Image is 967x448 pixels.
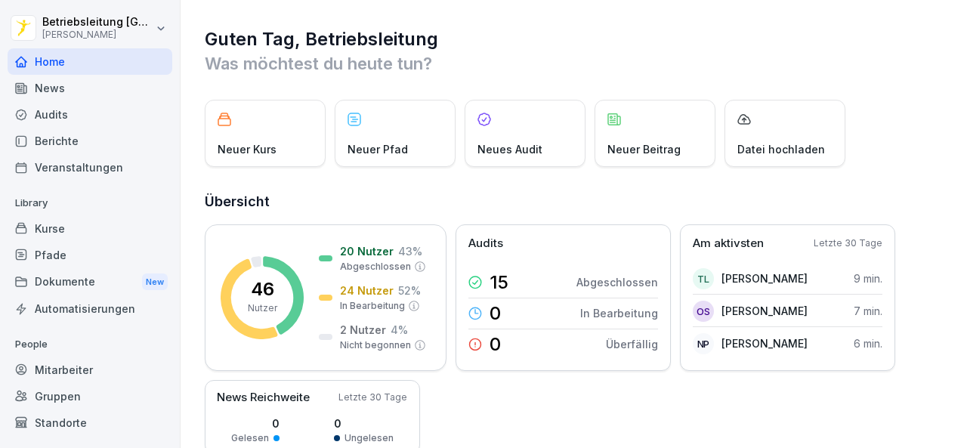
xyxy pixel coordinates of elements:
[398,243,422,259] p: 43 %
[693,235,764,252] p: Am aktivsten
[8,295,172,322] a: Automatisierungen
[693,301,714,322] div: OS
[340,260,411,273] p: Abgeschlossen
[8,154,172,181] a: Veranstaltungen
[42,16,153,29] p: Betriebsleitung [GEOGRAPHIC_DATA]
[854,303,882,319] p: 7 min.
[340,243,394,259] p: 20 Nutzer
[8,101,172,128] a: Audits
[340,283,394,298] p: 24 Nutzer
[8,48,172,75] a: Home
[477,141,542,157] p: Neues Audit
[231,431,269,445] p: Gelesen
[231,416,280,431] p: 0
[42,29,153,40] p: [PERSON_NAME]
[205,191,944,212] h2: Übersicht
[340,299,405,313] p: In Bearbeitung
[8,332,172,357] p: People
[8,75,172,101] a: News
[251,280,274,298] p: 46
[693,333,714,354] div: NP
[334,416,394,431] p: 0
[218,141,277,157] p: Neuer Kurs
[606,336,658,352] p: Überfällig
[854,335,882,351] p: 6 min.
[8,383,172,409] a: Gruppen
[721,303,808,319] p: [PERSON_NAME]
[340,338,411,352] p: Nicht begonnen
[8,128,172,154] a: Berichte
[8,357,172,383] a: Mitarbeiter
[338,391,407,404] p: Letzte 30 Tage
[340,322,386,338] p: 2 Nutzer
[580,305,658,321] p: In Bearbeitung
[468,235,503,252] p: Audits
[8,242,172,268] a: Pfade
[854,270,882,286] p: 9 min.
[344,431,394,445] p: Ungelesen
[217,389,310,406] p: News Reichweite
[490,335,501,354] p: 0
[205,51,944,76] p: Was möchtest du heute tun?
[142,273,168,291] div: New
[205,27,944,51] h1: Guten Tag, Betriebsleitung
[8,268,172,296] div: Dokumente
[737,141,825,157] p: Datei hochladen
[248,301,277,315] p: Nutzer
[721,335,808,351] p: [PERSON_NAME]
[8,409,172,436] a: Standorte
[693,268,714,289] div: TL
[348,141,408,157] p: Neuer Pfad
[8,215,172,242] a: Kurse
[490,304,501,323] p: 0
[721,270,808,286] p: [PERSON_NAME]
[8,191,172,215] p: Library
[576,274,658,290] p: Abgeschlossen
[398,283,421,298] p: 52 %
[814,236,882,250] p: Letzte 30 Tage
[607,141,681,157] p: Neuer Beitrag
[8,268,172,296] a: DokumenteNew
[391,322,408,338] p: 4 %
[490,273,508,292] p: 15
